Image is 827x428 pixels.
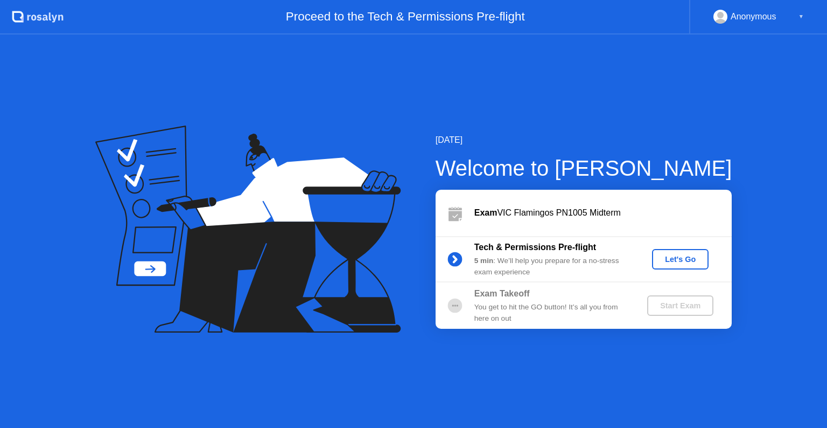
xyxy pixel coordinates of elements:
div: ▼ [798,10,804,24]
div: VIC Flamingos PN1005 Midterm [474,206,732,219]
div: : We’ll help you prepare for a no-stress exam experience [474,256,629,278]
button: Let's Go [652,249,709,270]
b: 5 min [474,257,494,265]
button: Start Exam [647,295,713,316]
div: Start Exam [651,301,709,310]
div: [DATE] [436,134,732,147]
div: Welcome to [PERSON_NAME] [436,152,732,184]
b: Exam [474,208,497,217]
b: Exam Takeoff [474,289,530,298]
div: Anonymous [731,10,776,24]
div: Let's Go [656,255,704,264]
div: You get to hit the GO button! It’s all you from here on out [474,302,629,324]
b: Tech & Permissions Pre-flight [474,243,596,252]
